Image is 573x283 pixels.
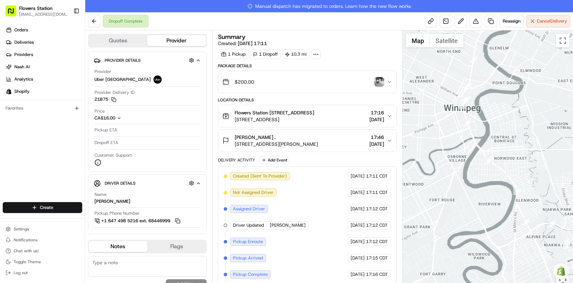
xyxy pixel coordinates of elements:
div: 6 [464,82,471,89]
span: Uber [GEOGRAPHIC_DATA] [94,76,151,83]
button: Settings [3,224,82,234]
button: Create [3,202,82,213]
div: 7 [463,96,470,103]
span: 17:12 CDT [366,239,388,245]
button: photo_proof_of_delivery image [374,77,384,87]
button: CancelDelivery [526,15,570,27]
span: Driver Updated [233,222,264,228]
span: Created (Sent To Provider) [233,173,287,179]
img: uber-new-logo.jpeg [153,75,162,84]
span: 17:11 CDT [366,173,388,179]
button: Provider [147,35,206,46]
h3: Summary [218,34,246,40]
span: 17:15 CDT [366,255,388,261]
span: [DATE] [351,173,365,179]
p: Welcome 👋 [7,27,124,38]
span: Chat with us! [14,248,39,254]
span: 17:11 CDT [366,189,388,196]
span: $200.00 [235,79,254,85]
span: Not Assigned Driver [233,189,274,196]
span: Orders [14,27,28,33]
span: Pylon [68,116,83,121]
span: Price [94,108,105,114]
span: [DATE] [351,222,365,228]
button: Show satellite imagery [430,34,464,47]
a: Orders [3,25,85,36]
span: Pickup Complete [233,271,268,278]
span: 17:12 CDT [366,222,388,228]
span: [PERSON_NAME] [270,222,306,228]
button: [EMAIL_ADDRESS][DOMAIN_NAME] [19,12,68,17]
div: 12 [485,156,492,164]
button: Quotes [89,35,147,46]
span: CA$16.00 [94,115,115,121]
span: Dropoff ETA [94,140,118,146]
span: Toggle Theme [14,259,41,265]
span: Nash AI [14,64,30,70]
span: Log out [14,270,28,275]
span: [DATE] [351,189,365,196]
span: Providers [14,52,33,58]
button: 21B75 [94,96,116,102]
a: Nash AI [3,61,85,72]
span: [STREET_ADDRESS] [235,116,314,123]
button: [PERSON_NAME] .[STREET_ADDRESS][PERSON_NAME]17:46[DATE] [218,130,396,152]
img: Shopify logo [6,89,12,94]
div: Start new chat [23,65,112,72]
span: Cancel Delivery [537,18,567,24]
a: Powered byPylon [48,115,83,121]
button: Flowers Station[EMAIL_ADDRESS][DOMAIN_NAME] [3,3,71,19]
span: [DATE] 17:11 [238,40,267,46]
span: [DATE] [351,239,365,245]
div: Favorites [3,103,82,114]
span: Knowledge Base [14,99,52,106]
button: Flowers Station [19,5,53,12]
div: 11 [464,119,471,126]
span: Pickup Phone Number [94,210,139,216]
div: 14 [522,218,529,225]
button: Toggle fullscreen view [556,34,570,47]
div: 9 [459,97,467,105]
button: $200.00photo_proof_of_delivery image [218,71,396,93]
button: Start new chat [116,67,124,75]
div: 4 [479,26,486,33]
span: Analytics [14,76,33,82]
div: 1 Dropoff [250,49,281,59]
a: Analytics [3,74,85,85]
span: Manual dispatch has migrated to orders. Learn how the new flow works [248,3,411,10]
div: [PERSON_NAME] [94,198,130,204]
a: 📗Knowledge Base [4,96,55,109]
button: Flags [147,241,206,252]
span: [DATE] [351,206,365,212]
span: 17:16 [369,109,384,116]
div: Delivery Activity [218,157,255,163]
span: +1 647 498 5216 ext. 68446999 [101,218,170,224]
span: Notifications [14,237,38,243]
span: Create [40,204,53,211]
div: 8 [460,97,468,104]
span: Flowers Station [STREET_ADDRESS] [235,109,314,116]
button: Driver Details [94,178,201,189]
a: Shopify [3,86,85,97]
a: 💻API Documentation [55,96,112,109]
button: Show street map [406,34,430,47]
span: Shopify [14,88,30,95]
div: 💻 [58,100,63,105]
div: 5 [470,55,477,63]
img: Nash [7,7,20,20]
span: Created: [218,40,267,47]
button: Reassign [500,15,524,27]
span: Pickup Arrived [233,255,263,261]
div: 17 [563,242,570,249]
div: 10.3 mi [282,49,310,59]
span: Assigned Driver [233,206,265,212]
button: Provider Details [94,55,201,66]
div: 15 [548,220,555,227]
a: Deliveries [3,37,85,48]
span: Deliveries [14,39,34,45]
input: Clear [18,44,113,51]
span: [STREET_ADDRESS][PERSON_NAME] [235,141,318,147]
span: Reassign [503,18,520,24]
